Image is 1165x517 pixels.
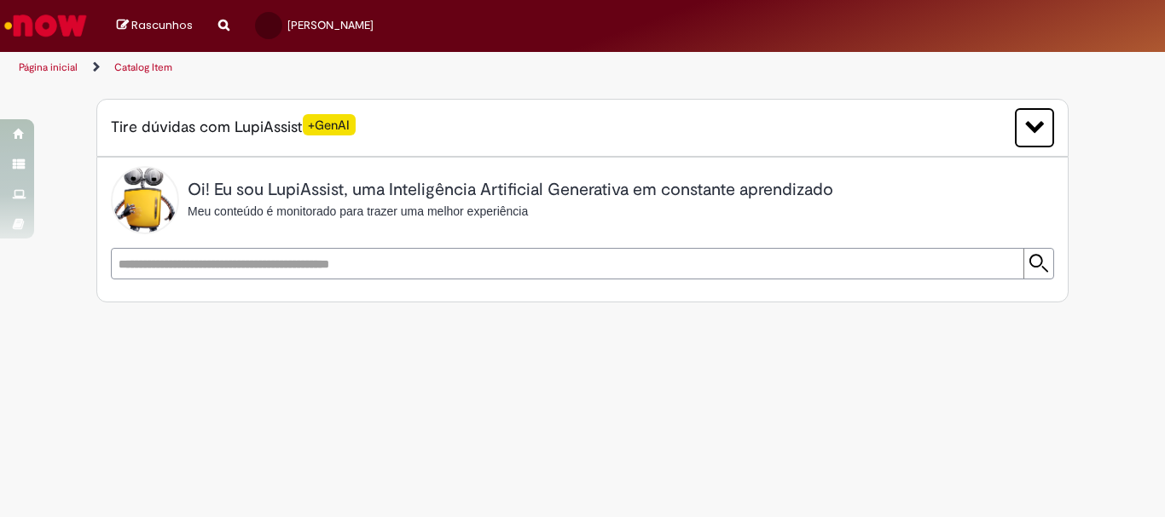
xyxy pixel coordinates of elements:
[303,114,356,135] span: +GenAI
[1023,249,1053,279] input: Submit
[287,18,374,32] span: [PERSON_NAME]
[114,60,172,74] a: Catalog Item
[2,9,90,43] img: ServiceNow
[19,60,78,74] a: Página inicial
[188,204,528,218] span: Meu conteúdo é monitorado para trazer uma melhor experiência
[131,17,193,33] span: Rascunhos
[117,18,193,34] a: Rascunhos
[13,52,764,83] ul: Trilhas de página
[111,117,356,138] span: Tire dúvidas com LupiAssist
[188,181,833,199] h2: Oi! Eu sou LupiAssist, uma Inteligência Artificial Generativa em constante aprendizado
[111,166,179,234] img: Lupi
